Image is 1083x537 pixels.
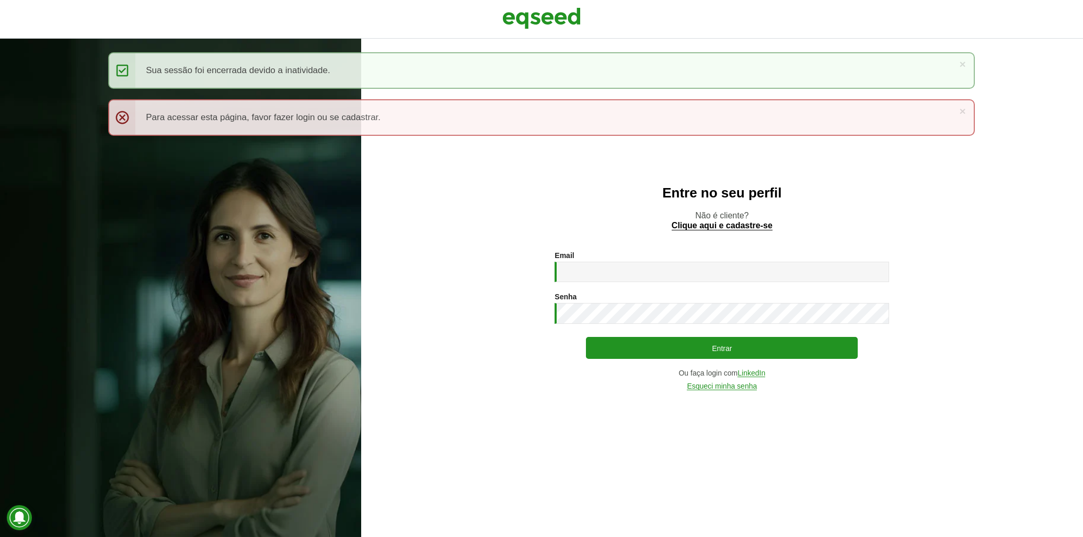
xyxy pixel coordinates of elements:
[960,59,966,69] a: ×
[555,293,577,300] label: Senha
[382,211,1062,230] p: Não é cliente?
[960,106,966,116] a: ×
[687,382,757,390] a: Esqueci minha senha
[586,337,858,359] button: Entrar
[672,221,773,230] a: Clique aqui e cadastre-se
[738,369,765,377] a: LinkedIn
[108,99,975,136] div: Para acessar esta página, favor fazer login ou se cadastrar.
[555,252,574,259] label: Email
[555,369,889,377] div: Ou faça login com
[502,5,581,31] img: EqSeed Logo
[108,52,975,89] div: Sua sessão foi encerrada devido a inatividade.
[382,185,1062,201] h2: Entre no seu perfil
